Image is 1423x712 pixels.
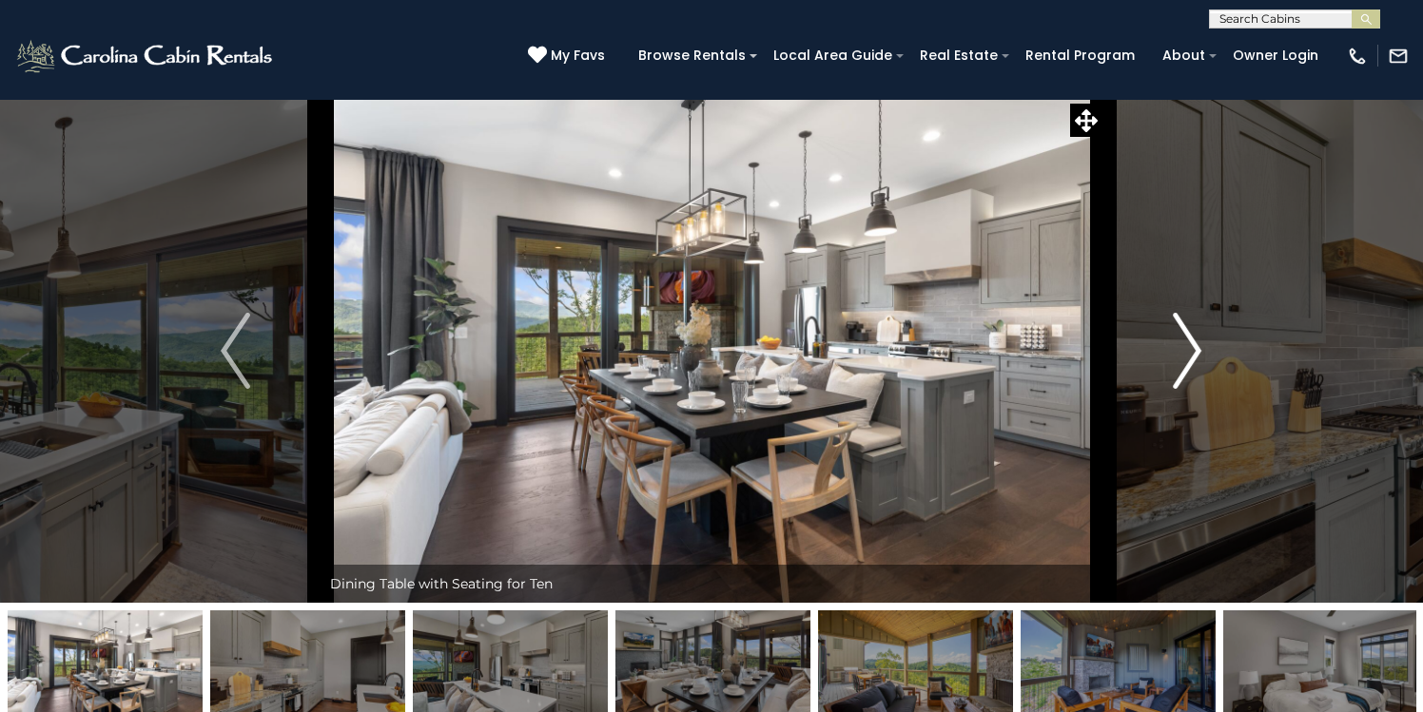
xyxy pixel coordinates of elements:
[1173,313,1201,389] img: arrow
[321,565,1103,603] div: Dining Table with Seating for Ten
[1388,46,1409,67] img: mail-regular-white.png
[629,41,755,70] a: Browse Rentals
[1016,41,1144,70] a: Rental Program
[764,41,902,70] a: Local Area Guide
[1153,41,1215,70] a: About
[221,313,249,389] img: arrow
[1102,99,1272,603] button: Next
[551,46,605,66] span: My Favs
[1347,46,1368,67] img: phone-regular-white.png
[1223,41,1328,70] a: Owner Login
[910,41,1007,70] a: Real Estate
[150,99,320,603] button: Previous
[528,46,610,67] a: My Favs
[14,37,278,75] img: White-1-2.png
